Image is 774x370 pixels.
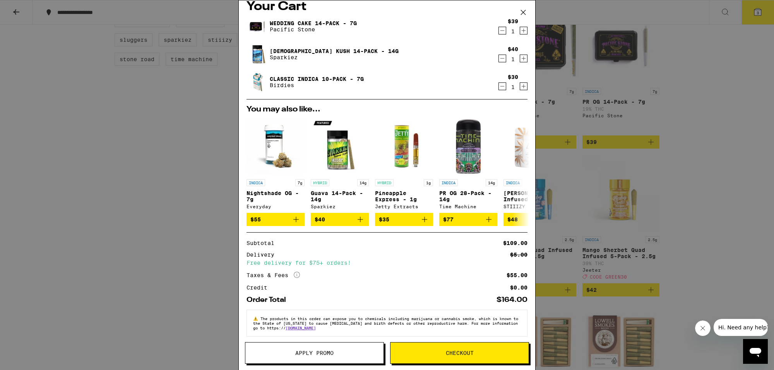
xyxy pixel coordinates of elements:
[375,117,433,175] img: Jetty Extracts - Pineapple Express - 1g
[247,252,280,257] div: Delivery
[439,117,497,213] a: Open page for PR OG 28-Pack - 14g from Time Machine
[250,216,261,223] span: $55
[247,285,273,290] div: Credit
[497,296,527,303] div: $164.00
[270,82,364,88] p: Birdies
[295,350,334,356] span: Apply Promo
[311,117,369,175] img: Sparkiez - Guava 14-Pack - 14g
[253,316,518,330] span: The products in this order can expose you to chemicals including marijuana or cannabis smoke, whi...
[270,48,399,54] a: [DEMOGRAPHIC_DATA] Kush 14-Pack - 14g
[439,179,458,186] p: INDICA
[247,240,280,246] div: Subtotal
[498,82,506,90] button: Decrement
[247,71,268,93] img: Classic Indica 10-Pack - 7g
[247,117,305,175] img: Everyday - Nightshade OG - 7g
[503,190,562,202] p: [PERSON_NAME] Infused - 7g
[311,204,369,209] div: Sparkiez
[439,213,497,226] button: Add to bag
[508,56,518,62] div: 1
[247,260,527,266] div: Free delivery for $75+ orders!
[311,213,369,226] button: Add to bag
[508,74,518,80] div: $30
[270,76,364,82] a: Classic Indica 10-Pack - 7g
[510,285,527,290] div: $0.00
[270,20,357,26] a: Wedding Cake 14-Pack - 7g
[486,179,497,186] p: 14g
[498,27,506,34] button: Decrement
[508,28,518,34] div: 1
[520,82,527,90] button: Increment
[270,54,399,60] p: Sparkiez
[503,117,562,213] a: Open page for King Louis XIII Infused - 7g from STIIIZY
[498,55,506,62] button: Decrement
[247,117,305,213] a: Open page for Nightshade OG - 7g from Everyday
[286,325,316,330] a: [DOMAIN_NAME]
[311,179,329,186] p: HYBRID
[247,179,265,186] p: INDICA
[439,190,497,202] p: PR OG 28-Pack - 14g
[508,46,518,52] div: $40
[247,190,305,202] p: Nightshade OG - 7g
[507,216,518,223] span: $48
[503,117,562,175] img: STIIIZY - King Louis XIII Infused - 7g
[375,117,433,213] a: Open page for Pineapple Express - 1g from Jetty Extracts
[520,27,527,34] button: Increment
[311,117,369,213] a: Open page for Guava 14-Pack - 14g from Sparkiez
[695,320,711,336] iframe: Close message
[390,342,529,364] button: Checkout
[253,316,260,321] span: ⚠️
[424,179,433,186] p: 1g
[375,179,394,186] p: HYBRID
[743,339,768,364] iframe: Button to launch messaging window
[503,213,562,226] button: Add to bag
[295,179,305,186] p: 7g
[247,272,300,279] div: Taxes & Fees
[247,296,291,303] div: Order Total
[247,106,527,113] h2: You may also like...
[503,204,562,209] div: STIIIZY
[245,342,384,364] button: Apply Promo
[714,319,768,336] iframe: Message from company
[507,272,527,278] div: $55.00
[503,240,527,246] div: $109.00
[439,204,497,209] div: Time Machine
[270,26,357,33] p: Pacific Stone
[379,216,389,223] span: $35
[510,252,527,257] div: $5.00
[375,190,433,202] p: Pineapple Express - 1g
[375,204,433,209] div: Jetty Extracts
[247,204,305,209] div: Everyday
[311,190,369,202] p: Guava 14-Pack - 14g
[247,15,268,37] img: Wedding Cake 14-Pack - 7g
[446,350,474,356] span: Checkout
[503,179,522,186] p: INDICA
[5,5,56,12] span: Hi. Need any help?
[375,213,433,226] button: Add to bag
[520,55,527,62] button: Increment
[357,179,369,186] p: 14g
[247,43,268,65] img: Hindu Kush 14-Pack - 14g
[247,213,305,226] button: Add to bag
[508,18,518,24] div: $39
[439,117,497,175] img: Time Machine - PR OG 28-Pack - 14g
[315,216,325,223] span: $40
[443,216,454,223] span: $77
[508,84,518,90] div: 1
